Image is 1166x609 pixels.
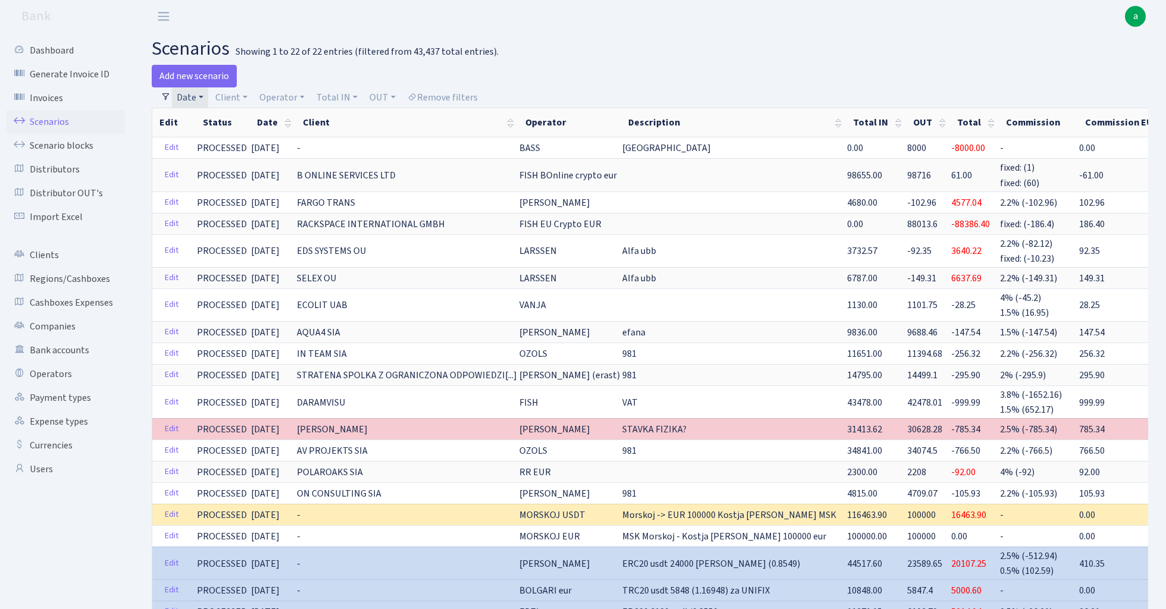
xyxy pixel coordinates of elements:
[519,444,547,457] span: OZOLS
[251,299,280,312] span: [DATE]
[297,486,381,501] span: ON CONSULTING SIA
[6,338,125,362] a: Bank accounts
[159,269,184,287] a: Edit
[297,422,368,437] span: [PERSON_NAME]
[519,142,540,155] span: BASS
[251,244,280,258] span: [DATE]
[403,87,482,108] a: Remove filters
[6,386,125,410] a: Payment types
[622,585,770,598] span: TRC20 usdt 5848 (1.16948) za UNIFIX
[519,423,590,436] span: [PERSON_NAME]
[251,487,280,500] span: [DATE]
[1079,585,1095,598] span: 0.00
[159,215,184,233] a: Edit
[622,396,638,409] span: VAT
[951,585,982,598] span: 5000.60
[1000,388,1062,416] span: 3.8% (-1652.16) 1.5% (652.17)
[159,554,184,573] a: Edit
[1079,299,1100,312] span: 28.25
[907,585,933,598] span: 5847.4
[251,272,280,285] span: [DATE]
[622,508,836,522] span: Morskoj -> EUR 100000 Kostja [PERSON_NAME] MSK
[519,530,580,543] span: MORSKOJ EUR
[847,369,882,382] span: 14795.00
[1079,530,1095,543] span: 0.00
[1000,272,1057,285] span: 2.2% (-149.31)
[296,108,518,137] th: Client : activate to sort column ascending
[297,347,347,361] span: IN TEAM SIA
[1079,347,1105,360] span: 256.32
[519,466,551,479] span: RR EUR
[6,86,125,110] a: Invoices
[152,108,196,137] th: Edit
[312,87,362,108] a: Total IN
[1125,6,1146,27] a: a
[197,508,247,522] span: PROCESSED
[847,423,882,436] span: 31413.62
[6,457,125,481] a: Users
[159,166,184,184] a: Edit
[1000,291,1049,319] span: 4% (-45.2) 1.5% (16.95)
[197,487,247,500] span: PROCESSED
[159,139,184,157] a: Edit
[6,110,125,134] a: Scenarios
[297,395,346,410] span: DARAMVISU
[622,530,826,543] span: MSK Morskoj - Kostja [PERSON_NAME] 100000 eur
[6,267,125,291] a: Regions/Cashboxes
[847,396,882,409] span: 43478.00
[1079,487,1105,500] span: 105.93
[622,369,637,382] span: 981
[297,271,337,285] span: SELEX OU
[847,347,882,360] span: 11651.00
[847,557,882,570] span: 44517.60
[1000,162,1039,190] span: fixed: (1) fixed: (60)
[1000,369,1046,382] span: 2% (-295.9)
[297,217,445,231] span: RACKSPACE INTERNATIONAL GMBH
[297,585,300,598] span: -
[951,396,980,409] span: -999.99
[907,369,938,382] span: 14499.1
[197,557,247,570] span: PROCESSED
[297,444,368,458] span: AV PROJEKTS SIA
[197,169,247,182] span: PROCESSED
[152,35,230,62] span: scenarios
[197,585,247,598] span: PROCESSED
[1079,218,1105,231] span: 186.40
[847,585,882,598] span: 10848.00
[907,218,938,231] span: 88013.6
[519,196,590,209] span: [PERSON_NAME]
[907,244,932,258] span: -92.35
[6,434,125,457] a: Currencies
[297,196,355,210] span: FARGO TRANS
[907,423,942,436] span: 30628.28
[6,39,125,62] a: Dashboard
[1000,487,1057,500] span: 2.2% (-105.93)
[951,557,986,570] span: 20107.25
[1000,585,1004,598] span: -
[159,506,184,524] a: Edit
[519,272,557,285] span: LARSSEN
[297,325,340,340] span: AQUA4 SIA
[847,196,877,209] span: 4680.00
[847,530,887,543] span: 100000.00
[236,46,499,58] div: Showing 1 to 22 of 22 entries (filtered from 43,437 total entries).
[907,487,938,500] span: 4709.07
[197,396,247,409] span: PROCESSED
[6,205,125,229] a: Import Excel
[197,423,247,436] span: PROCESSED
[159,463,184,481] a: Edit
[1079,508,1095,522] span: 0.00
[365,87,400,108] a: OUT
[1079,142,1095,155] span: 0.00
[152,65,237,87] a: Add new scenario
[251,326,280,339] span: [DATE]
[951,423,980,436] span: -785.34
[251,466,280,479] span: [DATE]
[6,362,125,386] a: Operators
[1000,530,1004,543] span: -
[1079,326,1105,339] span: 147.54
[251,508,280,522] span: [DATE]
[622,557,800,570] span: ERC20 usdt 24000 [PERSON_NAME] (0.8549)
[197,244,247,258] span: PROCESSED
[1079,396,1105,409] span: 999.99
